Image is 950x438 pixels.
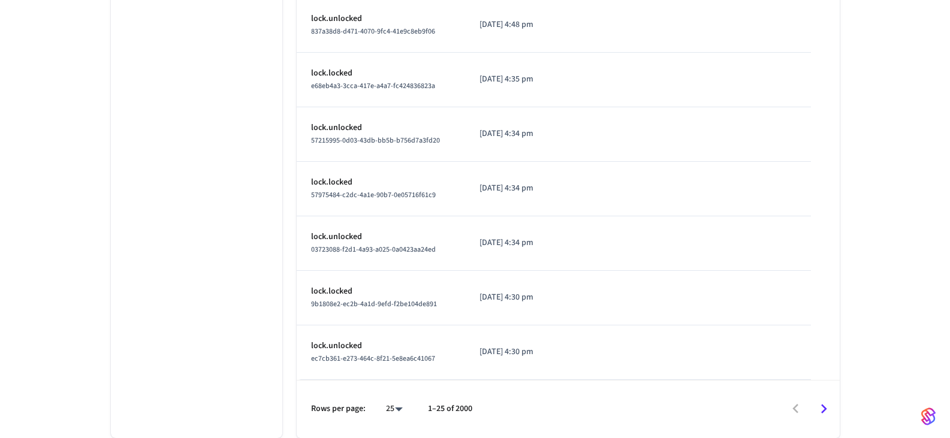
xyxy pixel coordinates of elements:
span: 9b1808e2-ec2b-4a1d-9efd-f2be104de891 [311,299,437,309]
span: 837a38d8-d471-4070-9fc4-41e9c8eb9f06 [311,26,435,37]
p: [DATE] 4:34 pm [479,182,544,195]
p: lock.locked [311,285,451,298]
img: SeamLogoGradient.69752ec5.svg [921,407,936,426]
span: e68eb4a3-3cca-417e-a4a7-fc424836823a [311,81,435,91]
span: ec7cb361-e273-464c-8f21-5e8ea6c41067 [311,354,435,364]
p: [DATE] 4:30 pm [479,291,544,304]
p: 1–25 of 2000 [428,403,472,415]
div: 25 [380,400,409,418]
p: [DATE] 4:48 pm [479,19,544,31]
p: lock.locked [311,176,451,189]
p: lock.unlocked [311,231,451,243]
span: 57215995-0d03-43db-bb5b-b756d7a3fd20 [311,135,440,146]
p: [DATE] 4:30 pm [479,346,544,358]
span: 57975484-c2dc-4a1e-90b7-0e05716f61c9 [311,190,436,200]
span: 03723088-f2d1-4a93-a025-0a0423aa24ed [311,244,436,255]
p: [DATE] 4:35 pm [479,73,544,86]
p: [DATE] 4:34 pm [479,237,544,249]
button: Go to next page [810,395,838,423]
p: lock.unlocked [311,340,451,352]
p: Rows per page: [311,403,366,415]
p: lock.unlocked [311,13,451,25]
p: lock.unlocked [311,122,451,134]
p: lock.locked [311,67,451,80]
p: [DATE] 4:34 pm [479,128,544,140]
